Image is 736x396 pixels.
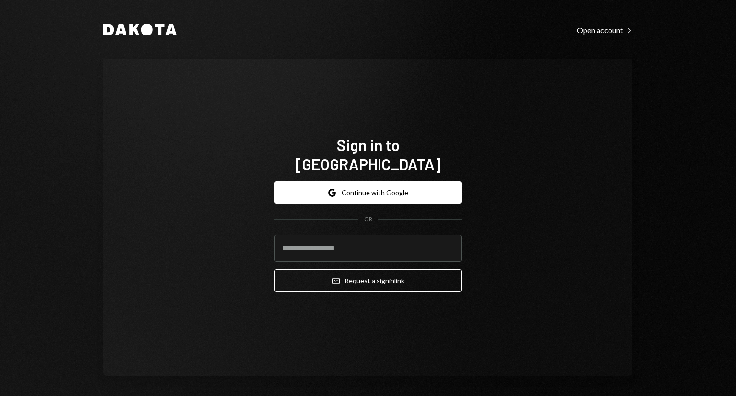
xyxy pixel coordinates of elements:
div: OR [364,215,372,223]
a: Open account [577,24,632,35]
button: Continue with Google [274,181,462,204]
h1: Sign in to [GEOGRAPHIC_DATA] [274,135,462,174]
div: Open account [577,25,632,35]
button: Request a signinlink [274,269,462,292]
